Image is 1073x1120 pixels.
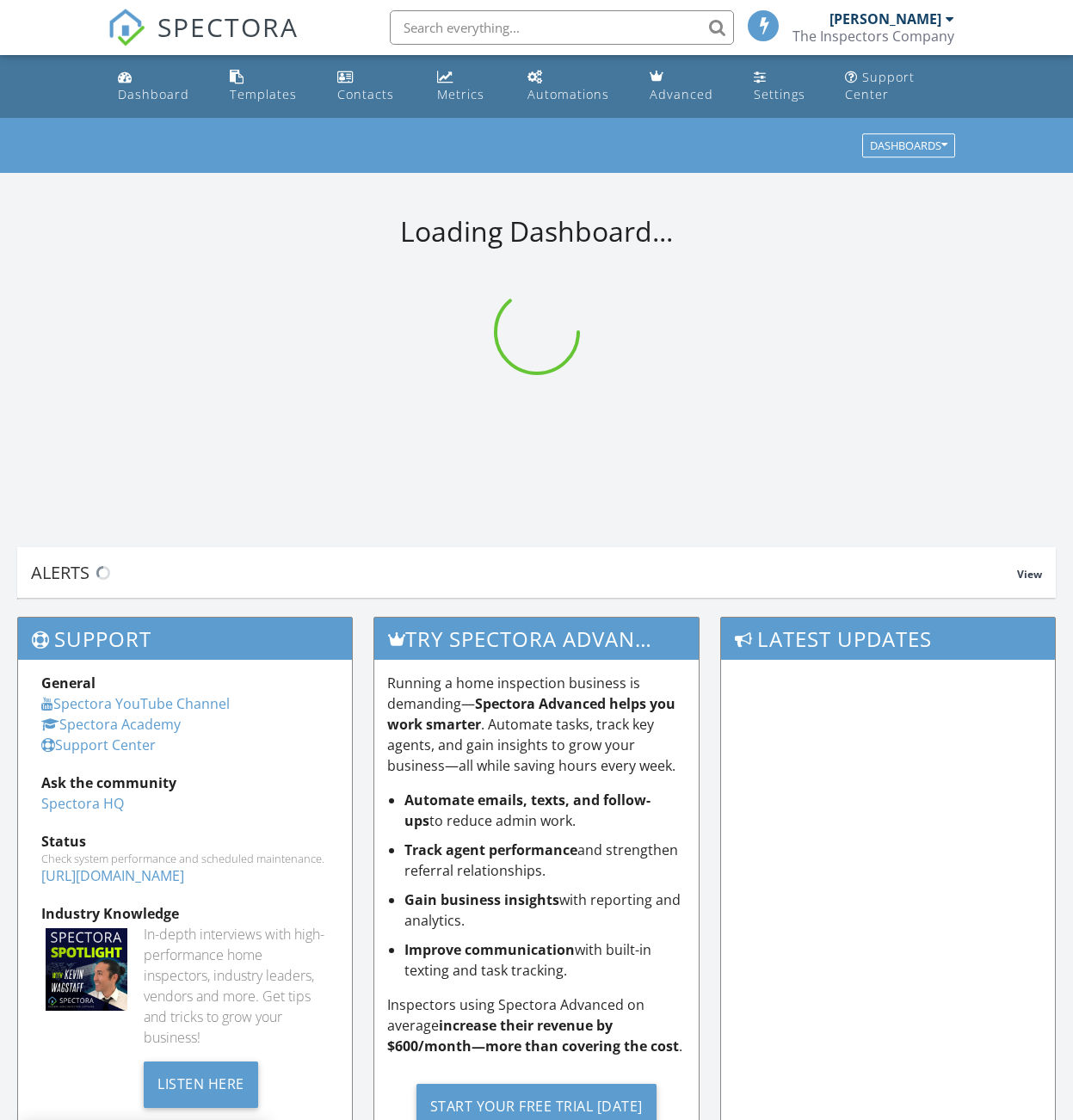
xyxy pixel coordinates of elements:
[404,790,685,831] li: to reduce admin work.
[404,840,685,881] li: and strengthen referral relationships.
[41,794,124,813] a: Spectora HQ
[374,618,698,660] h3: Try spectora advanced [DATE]
[404,840,577,859] strong: Track agent performance
[223,62,317,111] a: Templates
[390,10,734,45] input: Search everything...
[230,86,297,102] div: Templates
[643,62,733,111] a: Advanced
[108,23,299,59] a: SPECTORA
[111,62,209,111] a: Dashboard
[829,10,941,28] div: [PERSON_NAME]
[404,940,575,959] strong: Improve communication
[41,694,230,713] a: Spectora YouTube Channel
[1017,567,1042,582] span: View
[144,1062,258,1108] div: Listen Here
[108,9,145,46] img: The Best Home Inspection Software - Spectora
[721,618,1055,660] h3: Latest Updates
[144,1074,258,1092] a: Listen Here
[792,28,954,45] div: The Inspectors Company
[157,9,299,45] span: SPECTORA
[144,924,329,1048] div: In-depth interviews with high-performance home inspectors, industry leaders, vendors and more. Ge...
[387,694,675,734] strong: Spectora Advanced helps you work smarter
[18,618,352,660] h3: Support
[118,86,189,102] div: Dashboard
[41,735,156,754] a: Support Center
[521,62,629,111] a: Automations (Basic)
[41,903,329,924] div: Industry Knowledge
[41,831,329,852] div: Status
[754,86,805,102] div: Settings
[337,86,394,102] div: Contacts
[46,928,127,1010] img: Spectoraspolightmain
[747,62,824,111] a: Settings
[41,715,181,734] a: Spectora Academy
[437,86,484,102] div: Metrics
[862,134,955,158] button: Dashboards
[41,852,329,865] div: Check system performance and scheduled maintenance.
[404,939,685,981] li: with built-in texting and task tracking.
[404,890,559,909] strong: Gain business insights
[870,140,947,152] div: Dashboards
[527,86,609,102] div: Automations
[41,674,96,692] strong: General
[404,791,651,830] strong: Automate emails, texts, and follow-ups
[330,62,416,111] a: Contacts
[387,1016,679,1055] strong: increase their revenue by $600/month—more than covering the cost
[845,69,915,102] div: Support Center
[430,62,507,111] a: Metrics
[838,62,962,111] a: Support Center
[387,994,685,1056] p: Inspectors using Spectora Advanced on average .
[41,772,329,793] div: Ask the community
[31,561,1017,584] div: Alerts
[41,866,184,885] a: [URL][DOMAIN_NAME]
[387,673,685,776] p: Running a home inspection business is demanding— . Automate tasks, track key agents, and gain ins...
[650,86,713,102] div: Advanced
[404,889,685,931] li: with reporting and analytics.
